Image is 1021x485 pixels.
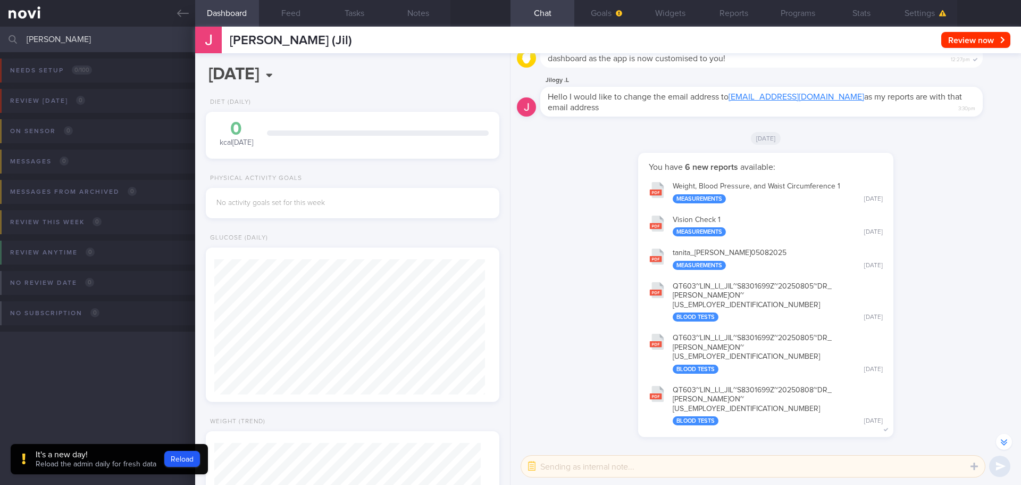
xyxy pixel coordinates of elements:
strong: 6 new reports [683,163,740,171]
div: Jilogy .L [540,74,1015,87]
div: Needs setup [7,63,95,78]
div: tanita_ [PERSON_NAME] 05082025 [673,249,883,270]
span: 0 [128,187,137,196]
div: Blood Tests [673,365,718,374]
button: Review now [941,32,1010,48]
div: On sensor [7,124,76,138]
div: Diet (Daily) [206,98,251,106]
div: Vision Check 1 [673,216,883,237]
div: Review this week [7,215,104,229]
div: [DATE] [864,366,883,374]
div: kcal [DATE] [216,120,256,148]
div: QT603~LIN_ LI_ JIL~S8301699Z~20250805~DR_ [PERSON_NAME] ON~[US_EMPLOYER_IDENTIFICATION_NUMBER] [673,282,883,322]
div: 0 [216,120,256,138]
div: Weight (Trend) [206,418,265,426]
span: [DATE] [751,132,781,145]
span: [PERSON_NAME] (Jil) [230,34,352,47]
button: QT603~LIN_LI_JIL~S8301699Z~20250805~DR_[PERSON_NAME]ON~[US_EMPLOYER_IDENTIFICATION_NUMBER] Blood ... [643,275,888,327]
button: Reload [164,451,200,467]
span: Reload the admin daily for fresh data [36,461,156,468]
div: Blood Tests [673,416,718,425]
p: You have available: [649,162,883,172]
div: No subscription [7,306,102,320]
span: 0 [64,126,73,135]
button: QT603~LIN_LI_JIL~S8301699Z~20250808~DR_[PERSON_NAME]ON~[US_EMPLOYER_IDENTIFICATION_NUMBER] Blood ... [643,379,888,431]
div: Weight, Blood Pressure, and Waist Circumference 1 [673,182,883,203]
div: Measurements [673,194,726,203]
div: Measurements [673,227,726,236]
button: Vision Check 1 Measurements [DATE] [643,209,888,242]
div: Physical Activity Goals [206,175,302,183]
div: Measurements [673,261,726,270]
div: No review date [7,276,97,290]
div: [DATE] [864,228,883,236]
span: 0 [60,157,69,166]
div: Review anytime [7,245,97,260]
div: Messages from Archived [7,185,139,199]
div: Messages [7,154,71,169]
span: 3:30pm [958,102,975,112]
div: No activity goals set for this week [216,199,489,208]
span: 0 [85,278,94,287]
a: [EMAIL_ADDRESS][DOMAIN_NAME] [729,93,864,101]
div: Glucose (Daily) [206,234,268,242]
div: [DATE] [864,195,883,203]
button: QT603~LIN_LI_JIL~S8301699Z~20250805~DR_[PERSON_NAME]ON~[US_EMPLOYER_IDENTIFICATION_NUMBER] Blood ... [643,327,888,379]
div: QT603~LIN_ LI_ JIL~S8301699Z~20250808~DR_ [PERSON_NAME] ON~[US_EMPLOYER_IDENTIFICATION_NUMBER] [673,386,883,426]
div: It's a new day! [36,449,156,460]
div: [DATE] [864,262,883,270]
span: 0 [86,248,95,257]
span: Hello I would like to change the email address to as my reports are with that email address [548,93,962,112]
div: [DATE] [864,417,883,425]
span: 12:27pm [951,53,970,63]
div: Review [DATE] [7,94,88,108]
div: QT603~LIN_ LI_ JIL~S8301699Z~20250805~DR_ [PERSON_NAME] ON~[US_EMPLOYER_IDENTIFICATION_NUMBER] [673,334,883,374]
span: 0 [90,308,99,317]
button: tanita_[PERSON_NAME]05082025 Measurements [DATE] [643,242,888,275]
div: [DATE] [864,314,883,322]
div: Blood Tests [673,313,718,322]
span: 0 [76,96,85,105]
button: Weight, Blood Pressure, and Waist Circumference 1 Measurements [DATE] [643,175,888,209]
span: 0 / 100 [72,65,92,75]
span: 0 [93,217,102,226]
